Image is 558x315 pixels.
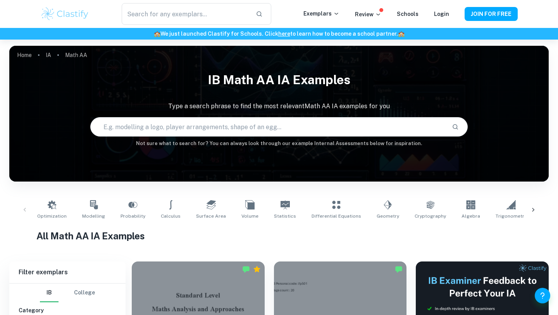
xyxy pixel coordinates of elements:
[36,229,522,243] h1: All Math AA IA Examples
[122,3,250,25] input: Search for any exemplars...
[9,67,549,92] h1: IB Math AA IA examples
[465,7,518,21] button: JOIN FOR FREE
[496,213,527,220] span: Trigonometry
[196,213,226,220] span: Surface Area
[303,9,339,18] p: Exemplars
[312,213,361,220] span: Differential Equations
[37,213,67,220] span: Optimization
[398,31,405,37] span: 🏫
[154,31,160,37] span: 🏫
[462,213,480,220] span: Algebra
[355,10,381,19] p: Review
[161,213,181,220] span: Calculus
[19,306,116,315] h6: Category
[9,140,549,147] h6: Not sure what to search for? You can always look through our example Internal Assessments below f...
[40,284,95,302] div: Filter type choice
[434,11,449,17] a: Login
[17,50,32,61] a: Home
[9,261,126,283] h6: Filter exemplars
[40,284,59,302] button: IB
[397,11,418,17] a: Schools
[449,120,462,133] button: Search
[377,213,399,220] span: Geometry
[121,213,145,220] span: Probability
[535,288,550,303] button: Help and Feedback
[40,6,90,22] img: Clastify logo
[46,50,51,61] a: IA
[253,265,261,273] div: Premium
[241,213,258,220] span: Volume
[274,213,296,220] span: Statistics
[395,265,403,273] img: Marked
[91,116,446,138] input: E.g. modelling a logo, player arrangements, shape of an egg...
[82,213,105,220] span: Modelling
[242,265,250,273] img: Marked
[2,29,556,38] h6: We just launched Clastify for Schools. Click to learn how to become a school partner.
[9,102,549,111] p: Type a search phrase to find the most relevant Math AA IA examples for you
[278,31,290,37] a: here
[415,213,446,220] span: Cryptography
[74,284,95,302] button: College
[65,51,87,59] p: Math AA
